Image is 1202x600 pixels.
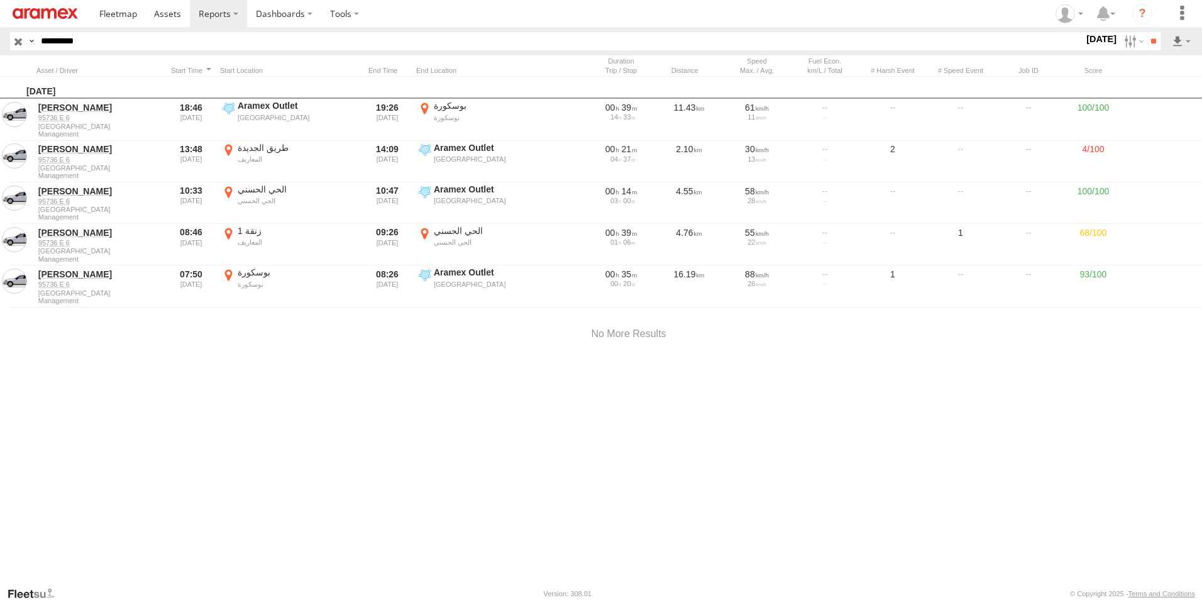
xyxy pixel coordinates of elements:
div: 4.55 [658,184,720,223]
a: View Asset in Asset Management [2,186,27,211]
span: 04 [610,155,621,163]
a: View Asset in Asset Management [2,227,27,252]
div: Click to Sort [658,66,720,75]
div: Click to Sort [36,66,162,75]
div: Click to Sort [363,66,411,75]
a: View Asset in Asset Management [2,102,27,127]
span: 00 [605,186,619,196]
div: 2 [861,142,924,181]
a: 95736 E 6 [38,238,160,247]
div: بوسكورة [434,100,553,111]
div: 88 [727,269,786,280]
div: 4/100 [1065,142,1122,181]
div: [GEOGRAPHIC_DATA] [434,196,553,205]
label: Click to View Event Location [416,225,554,264]
div: [2366s] 19/09/2025 18:46 - 19/09/2025 19:26 [592,102,651,113]
label: Click to View Event Location [220,225,358,264]
div: المعاريف [238,155,356,164]
div: 1 [861,267,924,306]
label: Search Query [26,32,36,50]
div: 09:26 [DATE] [363,225,411,264]
div: 61 [727,102,786,113]
div: بوسكورة [238,280,356,289]
div: الحي الحسني [238,184,356,195]
div: Version: 308.01 [544,590,592,597]
div: المعاريف [238,238,356,247]
div: 19:26 [DATE] [363,100,411,139]
div: [GEOGRAPHIC_DATA] [434,280,553,289]
div: Aramex Outlet [434,184,553,195]
div: 13:48 [DATE] [167,142,215,181]
div: زنقة 1 [238,225,356,236]
span: 00 [605,228,619,238]
span: [GEOGRAPHIC_DATA] [38,164,160,172]
a: [PERSON_NAME] [38,143,160,155]
span: 21 [622,144,637,154]
div: 2.10 [658,142,720,181]
span: [GEOGRAPHIC_DATA] [38,206,160,213]
div: 68/100 [1065,225,1122,264]
div: 13 [727,155,786,163]
span: 00 [605,269,619,279]
div: [GEOGRAPHIC_DATA] [434,155,553,164]
div: 08:26 [DATE] [363,267,411,306]
div: 1 [929,225,992,264]
div: © Copyright 2025 - [1070,590,1195,597]
div: [2152s] 19/09/2025 07:50 - 19/09/2025 08:26 [592,269,651,280]
span: 06 [623,238,635,246]
div: 100/100 [1065,100,1122,139]
div: 16.19 [658,267,720,306]
a: [PERSON_NAME] [38,269,160,280]
a: [PERSON_NAME] [38,102,160,113]
div: 18:46 [DATE] [167,100,215,139]
label: [DATE] [1084,32,1119,46]
div: Aramex Outlet [238,100,356,111]
a: [PERSON_NAME] [38,186,160,197]
div: 100/100 [1065,184,1122,223]
span: 39 [622,103,637,113]
a: 95736 E 6 [38,280,160,289]
div: 11 [727,113,786,121]
a: 95736 E 6 [38,197,160,206]
span: 39 [622,228,637,238]
div: [GEOGRAPHIC_DATA] [238,113,356,122]
a: View Asset in Asset Management [2,143,27,169]
div: Aramex Outlet [434,142,553,153]
div: 58 [727,186,786,197]
span: 35 [622,269,637,279]
a: 95736 E 6 [38,113,160,122]
div: بوسكورة [238,267,356,278]
div: Aramex Outlet [434,267,553,278]
span: Filter Results to this Group [38,297,160,304]
span: [GEOGRAPHIC_DATA] [38,289,160,297]
span: Filter Results to this Group [38,172,160,179]
div: الحي الحسني [434,238,553,247]
div: 07:50 [DATE] [167,267,215,306]
label: Click to View Event Location [220,100,358,139]
label: Click to View Event Location [220,267,358,306]
span: 00 [623,197,635,204]
a: Visit our Website [7,587,65,600]
label: Click to View Event Location [416,184,554,223]
div: [2372s] 19/09/2025 08:46 - 19/09/2025 09:26 [592,227,651,238]
span: Filter Results to this Group [38,130,160,138]
div: Click to Sort [167,66,215,75]
span: 37 [623,155,635,163]
span: 00 [610,280,621,287]
span: 20 [623,280,635,287]
div: 4.76 [658,225,720,264]
span: Filter Results to this Group [38,213,160,221]
div: 28 [727,197,786,204]
label: Search Filter Options [1119,32,1146,50]
span: 33 [623,113,635,121]
img: aramex-logo.svg [13,8,78,19]
div: بوسكورة [434,113,553,122]
label: Export results as... [1171,32,1192,50]
div: الحي الحسني [434,225,553,236]
div: 30 [727,143,786,155]
span: 01 [610,238,621,246]
div: 26 [727,280,786,287]
label: Click to View Event Location [416,267,554,306]
div: [1279s] 19/09/2025 13:48 - 19/09/2025 14:09 [592,143,651,155]
span: [GEOGRAPHIC_DATA] [38,123,160,130]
